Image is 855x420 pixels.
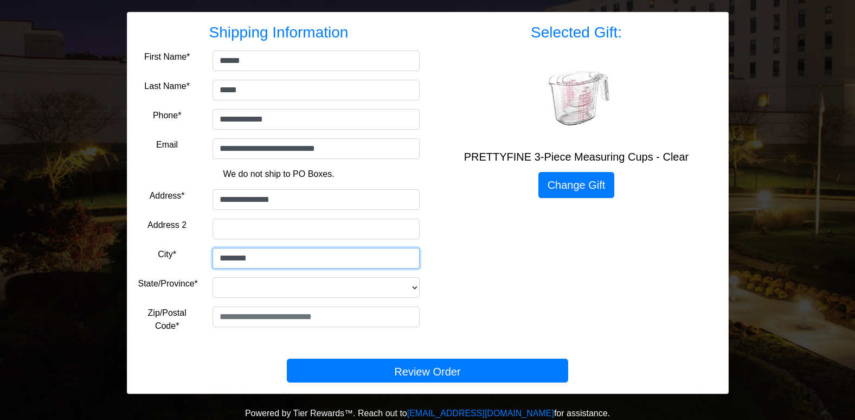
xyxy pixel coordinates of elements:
[436,23,717,42] h3: Selected Gift:
[158,248,176,261] label: City*
[146,168,412,181] p: We do not ship to PO Boxes.
[144,80,190,93] label: Last Name*
[287,359,568,383] button: Review Order
[407,409,554,418] a: [EMAIL_ADDRESS][DOMAIN_NAME]
[436,150,717,163] h5: PRETTYFINE 3-Piece Measuring Cups - Clear
[138,307,196,333] label: Zip/Postal Code*
[138,277,198,290] label: State/Province*
[533,55,620,142] img: PRETTYFINE 3-Piece Measuring Cups - Clear
[245,409,610,418] span: Powered by Tier Rewards™. Reach out to for assistance.
[144,50,190,63] label: First Name*
[147,219,187,232] label: Address 2
[150,189,185,202] label: Address*
[538,172,615,198] a: Change Gift
[138,23,420,42] h3: Shipping Information
[156,138,178,151] label: Email
[153,109,182,122] label: Phone*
